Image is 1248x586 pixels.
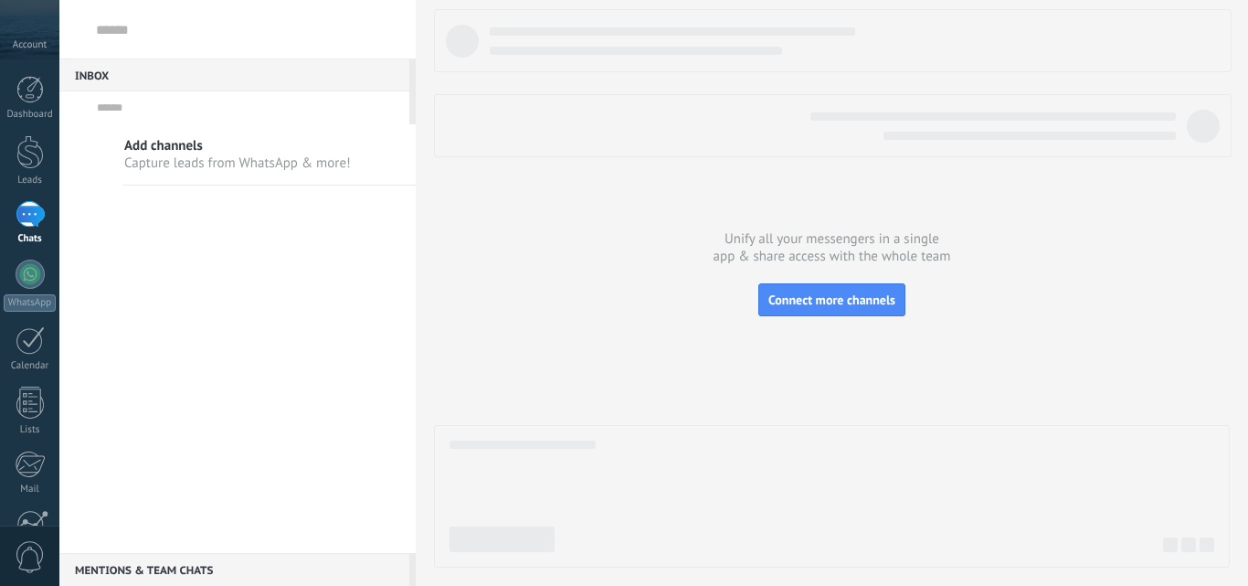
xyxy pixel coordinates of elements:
div: Mentions & Team chats [59,553,409,586]
span: Connect more channels [768,292,895,308]
div: Leads [4,175,57,186]
button: Connect more channels [758,283,905,316]
div: WhatsApp [4,294,56,312]
span: Capture leads from WhatsApp & more! [124,154,351,172]
div: Chats [4,233,57,245]
div: Lists [4,424,57,436]
span: Add channels [124,137,351,154]
span: Account [13,39,47,51]
div: Inbox [59,59,409,91]
div: Mail [4,484,57,495]
div: Calendar [4,360,57,372]
div: Dashboard [4,109,57,121]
